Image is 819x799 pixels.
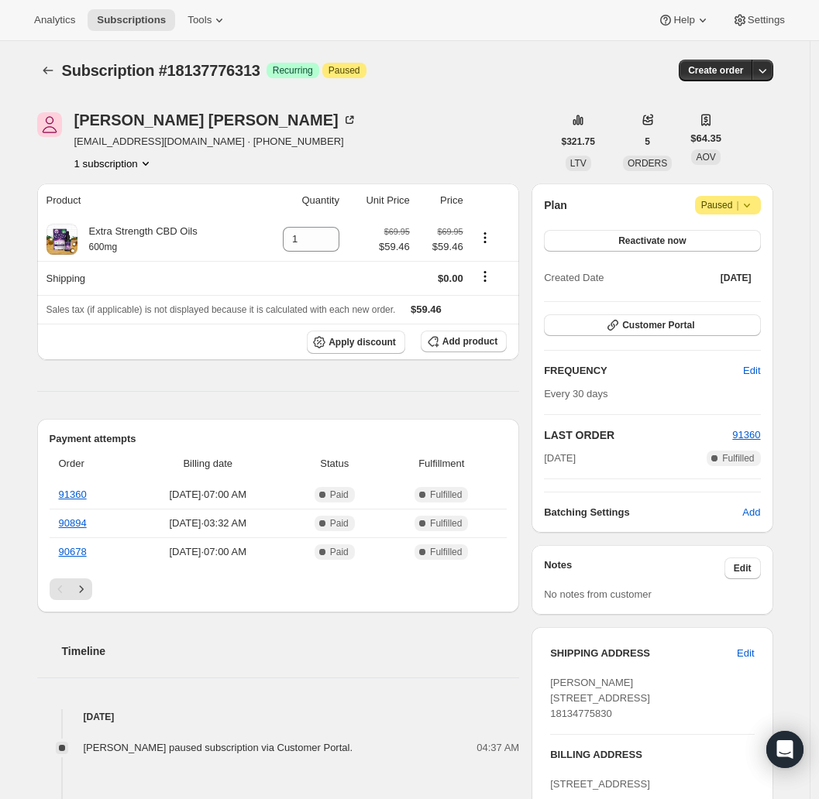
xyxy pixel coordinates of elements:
th: Price [415,183,468,218]
h2: Payment attempts [50,431,508,447]
button: 5 [635,131,659,153]
th: Unit Price [344,183,415,218]
span: Edit [737,646,754,661]
th: Shipping [37,261,256,295]
button: 91360 [732,427,760,443]
span: LTV [570,158,587,169]
small: 600mg [89,242,118,252]
button: Edit [724,557,761,579]
span: [PERSON_NAME] paused subscription via Customer Portal. [84,742,353,753]
button: Shipping actions [473,268,497,285]
a: 90678 [59,546,87,557]
span: $59.46 [379,239,410,255]
span: $64.35 [690,131,721,146]
span: Paid [330,546,349,558]
span: Paused [701,197,755,213]
button: Add product [421,331,507,352]
div: [PERSON_NAME] [PERSON_NAME] [74,112,357,128]
span: [STREET_ADDRESS] [550,778,650,790]
button: Apply discount [307,331,405,354]
span: Fulfilled [430,517,462,530]
span: ORDERS [628,158,667,169]
span: Edit [743,363,760,379]
h2: LAST ORDER [544,427,732,443]
span: 04:37 AM [477,740,519,756]
span: Analytics [34,14,75,26]
span: Sales tax (if applicable) is not displayed because it is calculated with each new order. [46,304,396,315]
h3: SHIPPING ADDRESS [550,646,737,661]
button: [DATE] [711,267,761,289]
button: Create order [679,60,752,81]
span: AOV [696,152,715,163]
span: [EMAIL_ADDRESS][DOMAIN_NAME] · [PHONE_NUMBER] [74,134,357,149]
span: [DATE] · 07:00 AM [132,544,284,560]
button: Customer Portal [544,314,760,336]
span: Recurring [273,64,313,77]
button: Subscriptions [88,9,175,31]
span: Reactivate now [618,235,686,247]
span: $0.00 [438,273,463,284]
span: [DATE] [721,272,752,284]
div: Extra Strength CBD Oils [77,224,198,255]
span: Paid [330,489,349,501]
button: Tools [178,9,236,31]
small: $69.95 [384,227,410,236]
div: Open Intercom Messenger [766,731,804,768]
a: 91360 [59,489,87,500]
span: Customer Portal [622,319,694,331]
h3: BILLING ADDRESS [550,747,754,763]
span: Created Date [544,270,604,286]
span: [DATE] · 07:00 AM [132,487,284,502]
button: Edit [728,641,763,666]
a: 91360 [732,429,760,441]
th: Product [37,183,256,218]
h4: [DATE] [37,709,520,725]
th: Quantity [256,183,344,218]
span: Status [293,456,376,472]
span: | [736,199,738,211]
h2: Timeline [62,643,520,659]
button: Product actions [74,156,153,171]
span: Add [742,505,760,520]
span: [DATE] [544,451,576,466]
h3: Notes [544,557,724,579]
span: Eric Shires [37,112,62,137]
span: [DATE] · 03:32 AM [132,516,284,531]
button: Subscriptions [37,60,59,81]
button: Edit [734,358,769,383]
span: No notes from customer [544,588,652,600]
small: $69.95 [438,227,463,236]
nav: Pagination [50,578,508,600]
button: Settings [723,9,794,31]
span: $59.46 [419,239,463,255]
span: Fulfillment [385,456,497,472]
span: Billing date [132,456,284,472]
span: 5 [645,135,650,148]
span: $321.75 [562,135,595,148]
button: Help [649,9,719,31]
span: Fulfilled [430,546,462,558]
span: Every 30 days [544,388,607,399]
th: Order [50,447,128,481]
span: $59.46 [411,303,442,315]
span: Help [673,14,694,26]
button: Reactivate now [544,230,760,252]
span: Add product [442,335,497,348]
h2: FREQUENCY [544,363,743,379]
span: Fulfilled [722,452,754,465]
span: [PERSON_NAME] [STREET_ADDRESS] 18134775830 [550,677,650,719]
span: Create order [688,64,743,77]
button: Product actions [473,229,497,246]
span: Apply discount [329,336,396,348]
span: Tools [188,14,212,26]
span: Subscriptions [97,14,166,26]
a: 90894 [59,517,87,529]
h2: Plan [544,197,567,213]
span: Subscription #18137776313 [62,62,260,79]
span: Paid [330,517,349,530]
button: Next [71,578,92,600]
h6: Batching Settings [544,505,742,520]
span: Paused [329,64,360,77]
button: Add [733,500,769,525]
span: Edit [734,562,752,574]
